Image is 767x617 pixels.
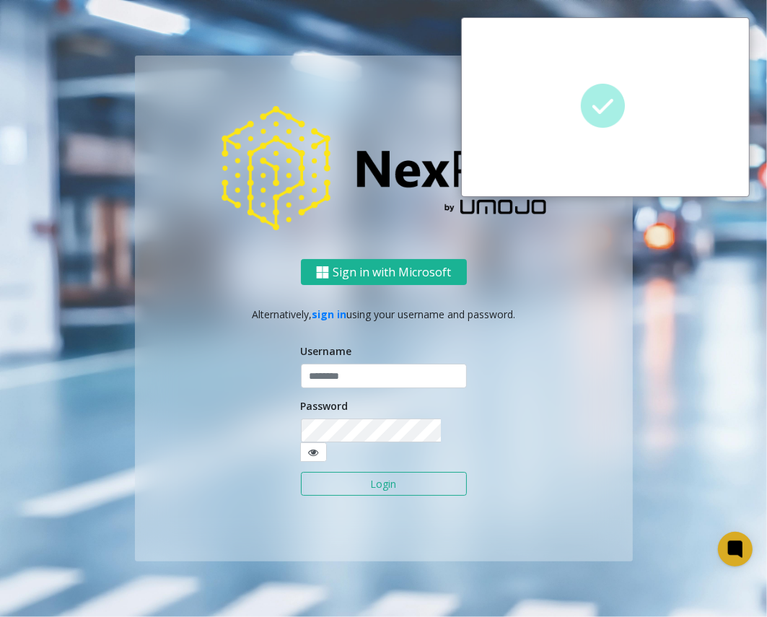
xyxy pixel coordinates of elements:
[301,472,467,496] button: Login
[301,398,349,413] label: Password
[301,343,352,359] label: Username
[579,82,634,129] span: Success
[312,307,346,321] a: sign in
[149,307,618,322] p: Alternatively, using your username and password.
[301,259,467,286] button: Sign in with Microsoft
